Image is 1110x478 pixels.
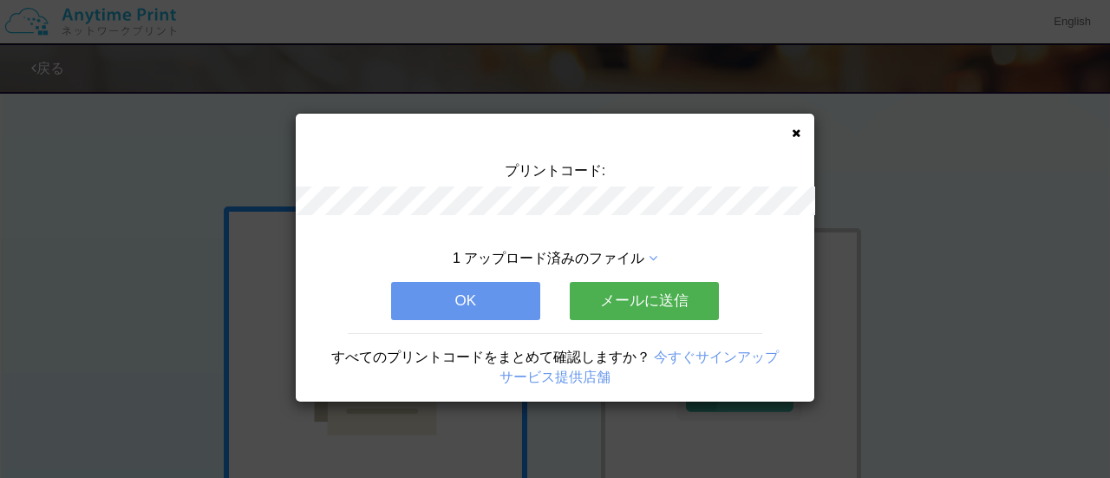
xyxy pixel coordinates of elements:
[391,282,540,320] button: OK
[499,370,610,384] a: サービス提供店舗
[570,282,719,320] button: メールに送信
[505,163,605,178] span: プリントコード:
[331,350,650,364] span: すべてのプリントコードをまとめて確認しますか？
[654,350,779,364] a: 今すぐサインアップ
[453,251,644,265] span: 1 アップロード済みのファイル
